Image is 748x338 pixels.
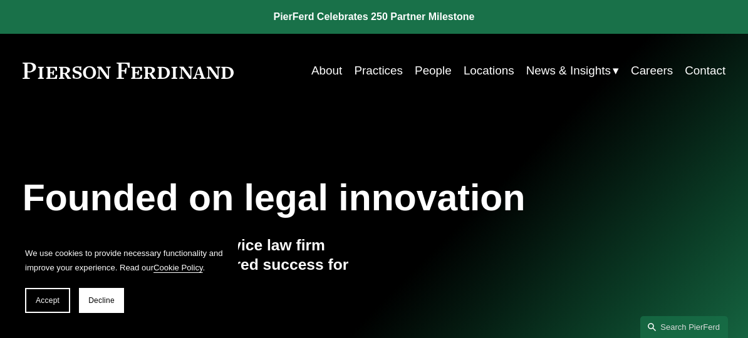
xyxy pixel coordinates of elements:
[311,59,342,83] a: About
[88,296,115,305] span: Decline
[23,177,608,218] h1: Founded on legal innovation
[640,316,728,338] a: Search this site
[153,263,203,272] a: Cookie Policy
[25,288,70,313] button: Accept
[354,59,403,83] a: Practices
[685,59,725,83] a: Contact
[25,246,226,275] p: We use cookies to provide necessary functionality and improve your experience. Read our .
[464,59,514,83] a: Locations
[526,59,619,83] a: folder dropdown
[79,288,124,313] button: Decline
[36,296,60,305] span: Accept
[526,60,611,81] span: News & Insights
[415,59,452,83] a: People
[13,233,238,325] section: Cookie banner
[631,59,673,83] a: Careers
